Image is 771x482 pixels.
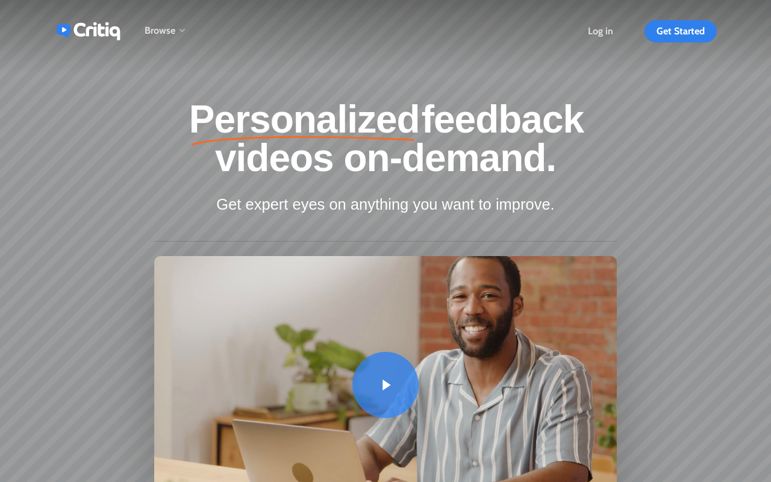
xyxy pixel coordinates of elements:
a: Log in [588,27,613,36]
a: Browse [145,26,187,36]
h3: Get expert eyes on anything you want to improve. [154,195,617,214]
em: Personalized [187,100,422,139]
a: Get Started [645,27,717,36]
h1: feedback videos on-demand. [154,100,617,177]
span: Get Started [657,25,705,37]
span: Browse [145,25,175,36]
span: Log in [588,25,613,37]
